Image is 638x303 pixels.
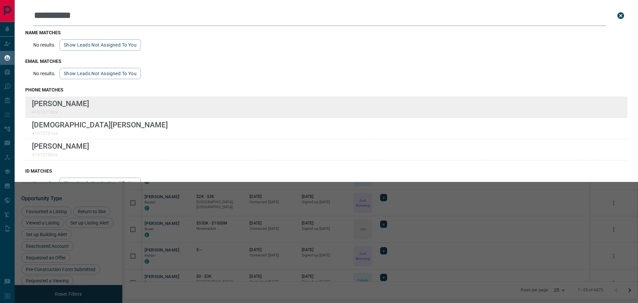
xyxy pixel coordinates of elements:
p: No results. [33,181,55,186]
p: [PERSON_NAME] [32,99,89,108]
h3: email matches [25,59,627,64]
h3: phone matches [25,87,627,92]
h3: name matches [25,30,627,35]
button: close search bar [614,9,627,22]
p: No results. [33,71,55,76]
p: No results. [33,42,55,48]
button: show leads not assigned to you [59,68,141,79]
p: 41673791xx [32,131,168,136]
p: 41673778xx [32,109,89,115]
h3: id matches [25,168,627,174]
button: show leads not assigned to you [59,39,141,51]
p: [DEMOGRAPHIC_DATA][PERSON_NAME] [32,120,168,129]
button: show leads not assigned to you [59,178,141,189]
p: [PERSON_NAME] [32,142,89,150]
p: 41673780xx [32,152,89,157]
